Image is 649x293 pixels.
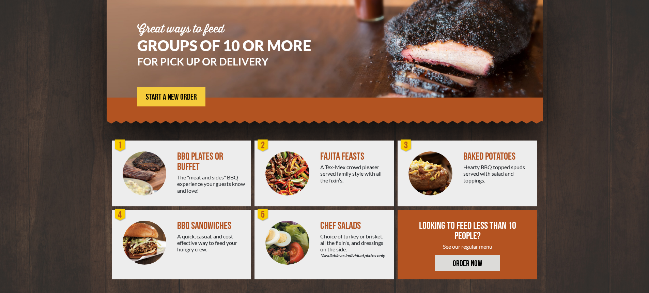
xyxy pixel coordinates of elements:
img: PEJ-BBQ-Buffet.png [123,151,167,195]
div: Great ways to feed [137,24,331,35]
div: 3 [399,139,413,152]
div: The "meat and sides" BBQ experience your guests know and love! [177,174,246,194]
img: Salad-Circle.png [265,221,309,265]
div: BBQ SANDWICHES [177,221,246,231]
img: PEJ-BBQ-Sandwich.png [123,221,167,265]
div: See our regular menu [418,243,517,250]
h1: GROUPS OF 10 OR MORE [137,38,331,53]
div: Hearty BBQ topped spuds served with salad and toppings. [463,164,532,184]
div: A Tex-Mex crowd pleaser served family style with all the fixin’s. [320,164,389,184]
div: 5 [256,208,270,222]
div: Choice of turkey or brisket, all the fixin's, and dressings on the side. [320,233,389,259]
img: PEJ-Fajitas.png [265,151,309,195]
div: LOOKING TO FEED LESS THAN 10 PEOPLE? [418,221,517,241]
div: BAKED POTATOES [463,151,532,162]
div: 1 [113,139,127,152]
div: BBQ PLATES OR BUFFET [177,151,246,172]
a: START A NEW ORDER [137,87,205,106]
div: CHEF SALADS [320,221,389,231]
h3: FOR PICK UP OR DELIVERY [137,56,331,67]
div: 2 [256,139,270,152]
a: ORDER NOW [435,255,500,271]
div: FAJITA FEASTS [320,151,389,162]
div: 4 [113,208,127,222]
div: A quick, casual, and cost effective way to feed your hungry crew. [177,233,246,253]
img: PEJ-Baked-Potato.png [408,151,452,195]
span: START A NEW ORDER [146,93,197,101]
em: *Available as individual plates only [320,252,389,259]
